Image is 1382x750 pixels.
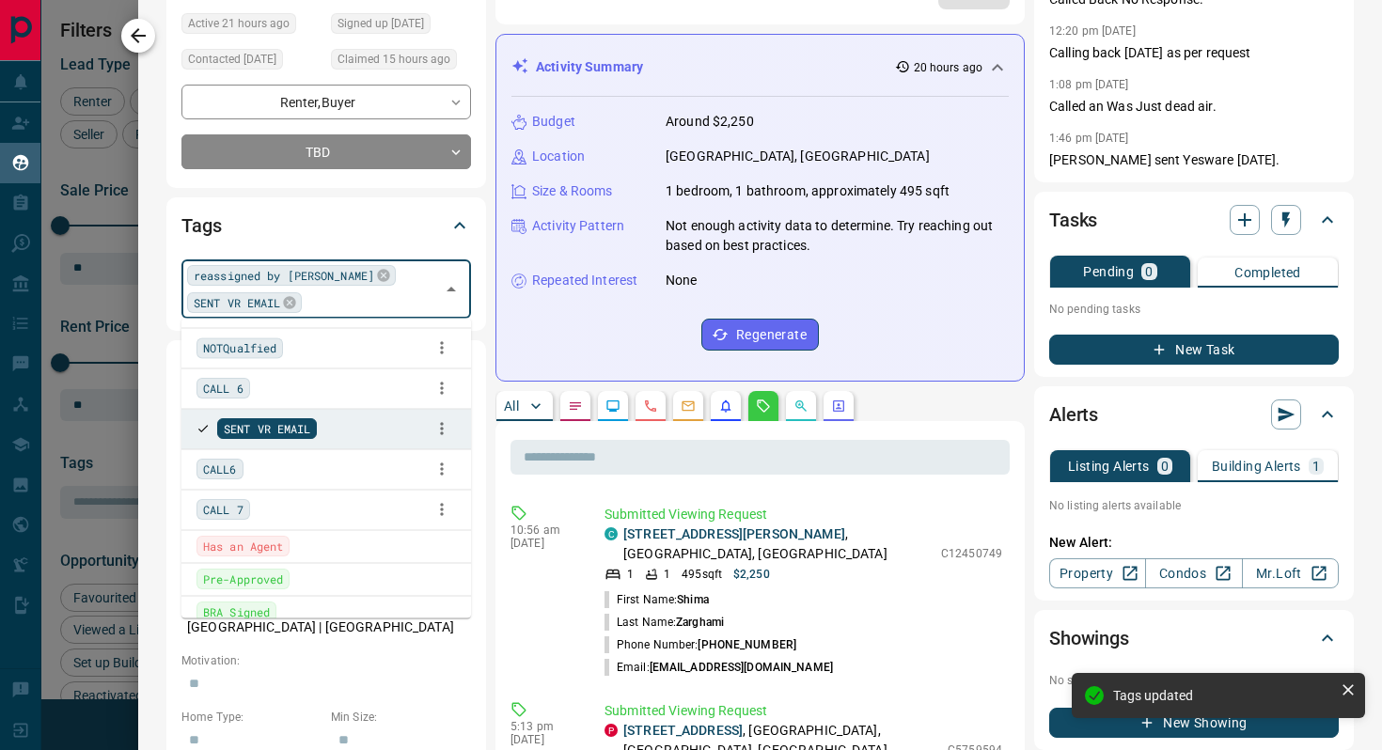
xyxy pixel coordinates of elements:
div: Mon Oct 13 2025 [331,49,471,75]
p: 0 [1145,265,1153,278]
p: 12:20 pm [DATE] [1049,24,1136,38]
p: Repeated Interest [532,271,637,290]
span: reassigned by [PERSON_NAME] [194,266,374,285]
div: Tasks [1049,197,1339,242]
a: Condos [1145,558,1242,588]
svg: Agent Actions [831,398,846,414]
p: 1:46 pm [DATE] [1049,132,1129,145]
span: CALL 7 [203,501,243,520]
p: Phone Number: [605,636,796,653]
span: BRA Signed [203,603,270,622]
p: Min Size: [331,709,471,726]
span: CALL 6 [203,380,243,398]
p: Submitted Viewing Request [605,505,1002,524]
p: None [666,271,698,290]
span: SENT VR EMAIL [224,420,310,439]
p: , [GEOGRAPHIC_DATA], [GEOGRAPHIC_DATA] [623,524,932,564]
h2: Alerts [1049,399,1098,430]
p: 10:56 am [510,523,576,537]
p: 1 [664,566,670,583]
p: 20 hours ago [914,59,982,76]
p: Completed [1234,266,1301,279]
div: Renter , Buyer [181,85,471,119]
p: 1 bedroom, 1 bathroom, approximately 495 sqft [666,181,950,201]
button: New Showing [1049,708,1339,738]
p: Called an Was Just dead air. [1049,97,1339,117]
p: 0 [1161,460,1169,473]
button: Close [438,276,464,303]
div: Tags [181,203,471,248]
span: [PHONE_NUMBER] [698,638,796,651]
svg: Calls [643,398,658,414]
svg: Opportunities [793,398,809,414]
p: Listing Alerts [1068,460,1150,473]
span: SENT VR EMAIL [194,293,280,312]
span: [EMAIL_ADDRESS][DOMAIN_NAME] [650,661,833,674]
p: Size & Rooms [532,181,613,201]
p: Pending [1083,265,1134,278]
a: Property [1049,558,1146,588]
svg: Notes [568,398,583,414]
p: 1:08 pm [DATE] [1049,78,1129,91]
p: C12450749 [941,545,1002,562]
p: [PERSON_NAME] sent Yesware [DATE]. [1049,150,1339,170]
button: New Task [1049,335,1339,365]
svg: Listing Alerts [718,398,733,414]
div: reassigned by [PERSON_NAME] [187,265,396,286]
span: NOTQualfied [203,339,276,358]
p: Location [532,147,585,166]
p: Last Name: [605,614,724,631]
p: 495 sqft [682,566,722,583]
p: Home Type: [181,709,322,726]
p: Submitted Viewing Request [605,701,1002,721]
p: Activity Pattern [532,216,624,236]
svg: Emails [681,398,696,414]
p: Not enough activity data to determine. Try reaching out based on best practices. [666,216,1009,256]
p: 5:13 pm [510,720,576,733]
span: Signed up [DATE] [338,14,424,33]
svg: Lead Browsing Activity [605,398,620,414]
div: Mon Jan 01 2018 [331,13,471,39]
p: 1 [627,566,634,583]
div: property.ca [605,724,618,737]
p: $2,250 [733,566,770,583]
span: Contacted [DATE] [188,50,276,69]
a: [STREET_ADDRESS] [623,723,743,738]
svg: Requests [756,398,771,414]
div: TBD [181,134,471,169]
p: No pending tasks [1049,295,1339,323]
h2: Showings [1049,623,1129,653]
a: Mr.Loft [1242,558,1339,588]
p: Building Alerts [1212,460,1301,473]
p: New Alert: [1049,533,1339,553]
div: Showings [1049,616,1339,661]
p: No showings booked [1049,672,1339,689]
div: Activity Summary20 hours ago [511,50,1009,85]
div: condos.ca [605,527,618,540]
p: Around $2,250 [666,112,754,132]
div: Mon Oct 13 2025 [181,13,322,39]
span: Active 21 hours ago [188,14,290,33]
button: Regenerate [701,319,819,351]
p: [DATE] [510,537,576,550]
p: Calling back [DATE] as per request [1049,43,1339,63]
p: Budget [532,112,575,132]
p: All [504,399,519,413]
div: Tags updated [1113,688,1333,703]
div: SENT VR EMAIL [187,292,302,313]
p: Email: [605,659,833,676]
span: Pre-Approved [203,570,283,589]
p: First Name: [605,591,709,608]
p: Motivation: [181,652,471,669]
h2: Tasks [1049,205,1097,235]
div: Tue May 27 2025 [181,49,322,75]
span: Claimed 15 hours ago [338,50,450,69]
p: Activity Summary [536,57,643,77]
span: Shima [677,593,709,606]
p: [GEOGRAPHIC_DATA], [GEOGRAPHIC_DATA] [666,147,930,166]
a: [STREET_ADDRESS][PERSON_NAME] [623,526,845,541]
span: CALL6 [203,461,237,479]
p: No listing alerts available [1049,497,1339,514]
p: [DATE] [510,733,576,746]
div: Alerts [1049,392,1339,437]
